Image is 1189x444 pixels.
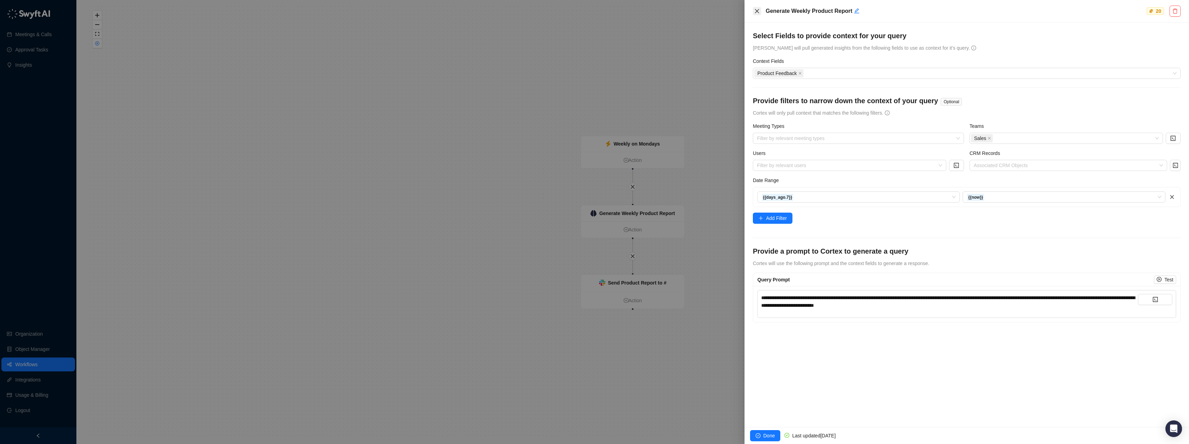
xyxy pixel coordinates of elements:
[757,69,797,77] span: Product Feedback
[941,98,962,106] span: Optional
[756,433,760,438] span: check-circle
[885,110,890,115] span: info-circle
[753,176,784,184] label: Date Range
[784,433,789,438] span: check-circle
[792,433,835,438] span: Last updated [DATE]
[1170,195,1174,199] span: close
[766,214,787,222] span: Add Filter
[854,8,859,14] span: edit
[854,7,859,15] button: Edit
[753,246,1181,256] h4: Provide a prompt to Cortex to generate a query
[1173,163,1178,168] span: code
[763,432,775,439] span: Done
[753,110,885,116] span: Cortex will only pull context that matches the following filters.
[954,163,959,168] span: code
[1172,8,1178,14] span: delete
[971,134,993,142] span: Sales
[754,8,760,14] span: close
[753,213,792,224] button: Add Filter
[753,31,1181,41] h4: Select Fields to provide context for your query
[970,122,989,130] label: Teams
[970,149,1005,157] label: CRM Records
[753,149,770,157] label: Users
[974,134,986,142] span: Sales
[757,277,790,282] span: Query Prompt
[750,430,780,441] button: Done
[1154,8,1163,15] div: 20
[766,7,1145,15] h5: Generate Weekly Product Report
[971,46,976,50] span: info-circle
[1154,276,1176,284] button: Test
[758,216,763,221] span: plus
[798,72,802,75] span: close
[753,45,971,51] span: [PERSON_NAME] will pull generated insights from the following fields to use as context for it's q...
[753,261,929,266] span: Cortex will use the following prompt and the context fields to generate a response.
[754,69,804,77] span: Product Feedback
[1164,276,1173,283] span: Test
[763,195,792,200] strong: {{days_ago.7}}
[753,122,789,130] label: Meeting Types
[753,7,761,15] button: Close
[1170,135,1176,141] span: code
[753,96,938,106] h4: Provide filters to narrow down the context of your query
[968,195,983,200] strong: {{now}}
[988,137,991,140] span: close
[1165,420,1182,437] div: Open Intercom Messenger
[753,57,789,65] label: Context Fields
[1153,297,1158,302] span: code
[1157,277,1162,282] span: play-circle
